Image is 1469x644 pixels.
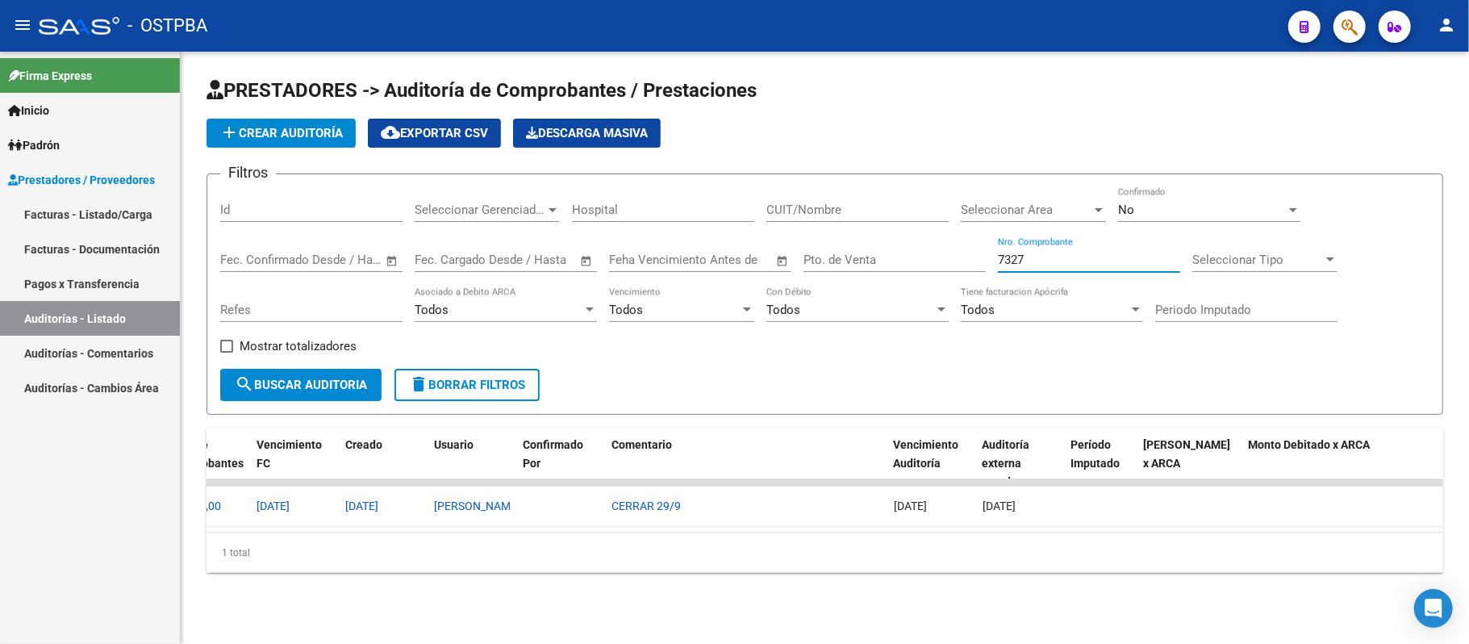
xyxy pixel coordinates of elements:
[1192,253,1323,267] span: Seleccionar Tipo
[434,438,474,451] span: Usuario
[207,533,1443,573] div: 1 total
[415,253,480,267] input: Fecha inicio
[1118,203,1134,217] span: No
[415,303,449,317] span: Todos
[381,123,400,142] mat-icon: cloud_download
[8,171,155,189] span: Prestadores / Proveedores
[235,378,367,392] span: Buscar Auditoria
[894,500,927,512] span: [DATE]
[8,102,49,119] span: Inicio
[609,303,643,317] span: Todos
[13,15,32,35] mat-icon: menu
[220,253,286,267] input: Fecha inicio
[339,428,428,499] datatable-header-cell: Creado
[774,252,792,270] button: Open calendar
[611,500,681,512] span: CERRAR 29/9
[383,252,402,270] button: Open calendar
[235,374,254,394] mat-icon: search
[220,161,276,184] h3: Filtros
[207,79,757,102] span: PRESTADORES -> Auditoría de Comprobantes / Prestaciones
[1249,438,1371,451] span: Monto Debitado x ARCA
[219,123,239,142] mat-icon: add
[428,428,516,499] datatable-header-cell: Usuario
[300,253,378,267] input: Fecha fin
[495,253,573,267] input: Fecha fin
[345,500,378,512] span: [DATE]
[1144,438,1231,470] span: [PERSON_NAME] x ARCA
[1065,428,1137,499] datatable-header-cell: Período Imputado
[766,303,800,317] span: Todos
[887,428,976,499] datatable-header-cell: Vencimiento Auditoría
[513,119,661,148] button: Descarga Masiva
[513,119,661,148] app-download-masive: Descarga masiva de comprobantes (adjuntos)
[257,438,322,470] span: Vencimiento FC
[219,126,343,140] span: Crear Auditoría
[168,438,244,470] span: Importe Comprobantes
[220,369,382,401] button: Buscar Auditoria
[578,252,596,270] button: Open calendar
[976,428,1065,499] datatable-header-cell: Auditoría externa creada
[1414,589,1453,628] div: Open Intercom Messenger
[961,303,995,317] span: Todos
[207,119,356,148] button: Crear Auditoría
[894,438,959,470] span: Vencimiento Auditoría
[1137,428,1242,499] datatable-header-cell: Fecha Debitado x ARCA
[250,428,339,499] datatable-header-cell: Vencimiento FC
[961,203,1091,217] span: Seleccionar Area
[1071,438,1121,470] span: Período Imputado
[415,203,545,217] span: Seleccionar Gerenciador
[409,374,428,394] mat-icon: delete
[526,126,648,140] span: Descarga Masiva
[1437,15,1456,35] mat-icon: person
[434,500,520,512] span: [PERSON_NAME]
[8,67,92,85] span: Firma Express
[240,337,357,356] span: Mostrar totalizadores
[394,369,540,401] button: Borrar Filtros
[368,119,501,148] button: Exportar CSV
[127,8,207,44] span: - OSTPBA
[983,438,1030,488] span: Auditoría externa creada
[523,438,583,470] span: Confirmado Por
[8,136,60,154] span: Padrón
[1242,428,1444,499] datatable-header-cell: Monto Debitado x ARCA
[345,438,382,451] span: Creado
[409,378,525,392] span: Borrar Filtros
[611,438,672,451] span: Comentario
[257,500,290,512] span: [DATE]
[983,500,1016,512] span: [DATE]
[516,428,605,499] datatable-header-cell: Confirmado Por
[605,428,887,499] datatable-header-cell: Comentario
[381,126,488,140] span: Exportar CSV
